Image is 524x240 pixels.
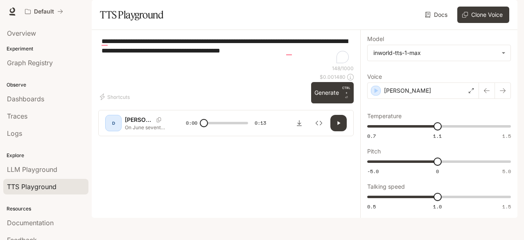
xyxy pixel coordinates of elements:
button: All workspaces [21,3,67,20]
p: Talking speed [367,184,405,190]
button: Inspect [311,115,327,131]
textarea: To enrich screen reader interactions, please activate Accessibility in Grammarly extension settings [102,37,350,65]
p: ⏎ [342,85,350,100]
span: 1.5 [502,133,511,139]
span: 1.5 [502,203,511,210]
span: 5.0 [502,168,511,175]
p: Voice [367,74,382,80]
div: D [107,117,120,130]
span: 0.5 [367,203,376,210]
button: Download audio [291,115,307,131]
span: 0:13 [255,119,266,127]
p: Pitch [367,149,381,154]
p: Temperature [367,113,402,119]
div: inworld-tts-1-max [373,49,497,57]
button: Clone Voice [457,7,509,23]
p: 148 / 1000 [332,65,354,72]
span: -5.0 [367,168,379,175]
button: Copy Voice ID [153,117,165,122]
p: [PERSON_NAME] [384,87,431,95]
p: $ 0.001480 [320,73,346,80]
span: 1.0 [433,203,442,210]
p: Model [367,36,384,42]
p: Default [34,8,54,15]
span: 0 [436,168,439,175]
div: inworld-tts-1-max [368,45,510,61]
a: Docs [423,7,451,23]
span: 1.1 [433,133,442,139]
span: 0.7 [367,133,376,139]
button: GenerateCTRL +⏎ [311,82,354,103]
p: [PERSON_NAME] [125,116,153,124]
button: Shortcuts [98,90,133,103]
p: On June seventh twenty-seventeen, around 2:49 PM, officers were called for an armed robbery in pr... [125,124,166,131]
span: 0:00 [186,119,197,127]
p: CTRL + [342,85,350,95]
h1: TTS Playground [100,7,163,23]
